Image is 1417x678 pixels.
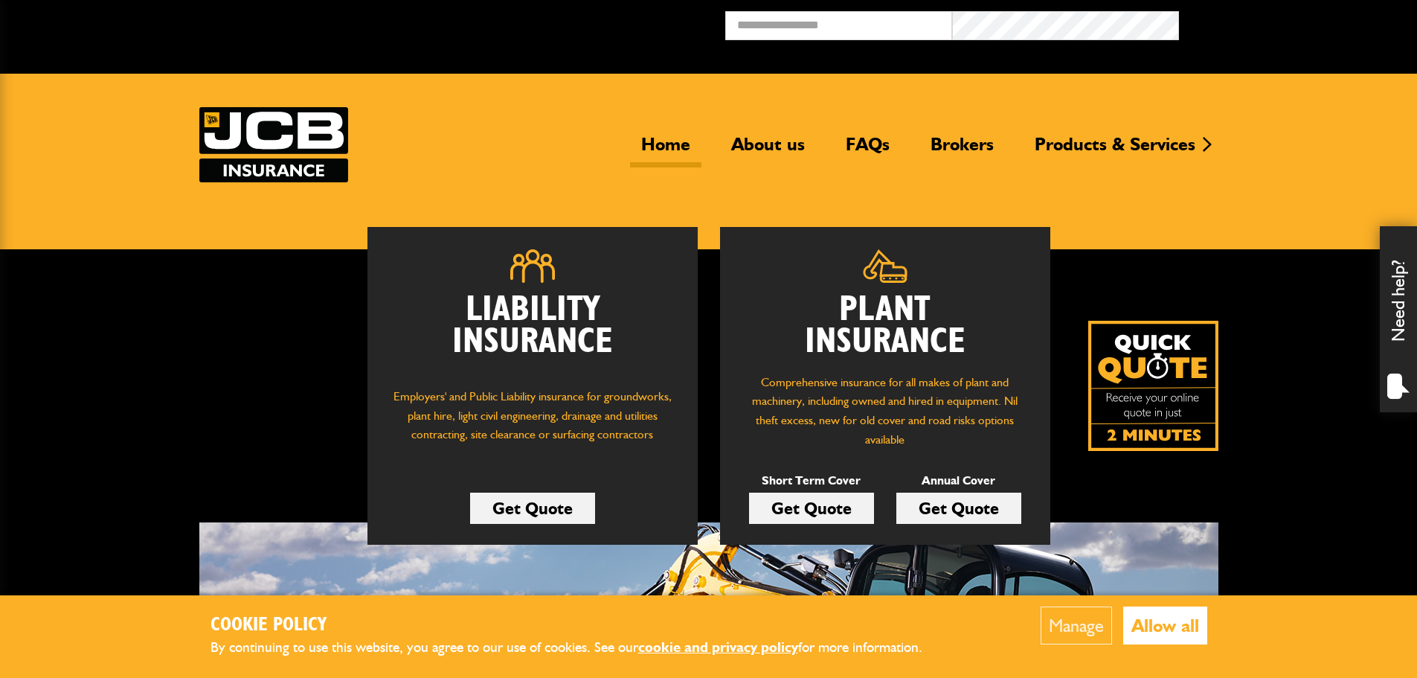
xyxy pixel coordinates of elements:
h2: Plant Insurance [742,294,1028,358]
p: Annual Cover [896,471,1021,490]
p: Comprehensive insurance for all makes of plant and machinery, including owned and hired in equipm... [742,373,1028,449]
a: cookie and privacy policy [638,639,798,656]
a: Get Quote [749,493,874,524]
p: Employers' and Public Liability insurance for groundworks, plant hire, light civil engineering, d... [390,387,675,458]
a: Products & Services [1024,133,1206,167]
a: FAQs [835,133,901,167]
img: JCB Insurance Services logo [199,107,348,182]
h2: Cookie Policy [211,614,947,637]
a: Get Quote [470,493,595,524]
a: Get Quote [896,493,1021,524]
img: Quick Quote [1088,321,1218,451]
a: Home [630,133,701,167]
p: By continuing to use this website, you agree to our use of cookies. See our for more information. [211,636,947,659]
a: About us [720,133,816,167]
a: Brokers [919,133,1005,167]
button: Broker Login [1179,11,1406,34]
p: Short Term Cover [749,471,874,490]
a: Get your insurance quote isn just 2-minutes [1088,321,1218,451]
button: Manage [1041,607,1112,645]
h2: Liability Insurance [390,294,675,373]
a: JCB Insurance Services [199,107,348,182]
div: Need help? [1380,226,1417,412]
button: Allow all [1123,607,1207,645]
